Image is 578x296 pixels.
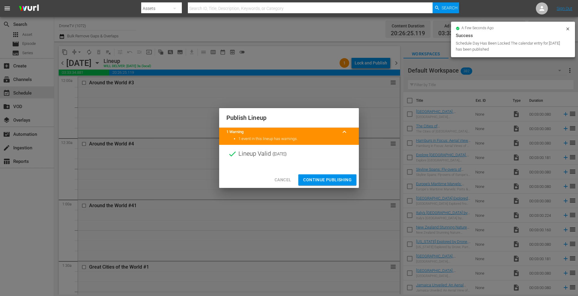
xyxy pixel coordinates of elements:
[270,174,296,185] button: Cancel
[226,129,337,135] title: 1 Warning
[275,176,291,184] span: Cancel
[298,174,356,185] button: Continue Publishing
[226,113,352,123] h2: Publish Lineup
[442,2,458,13] span: Search
[4,5,11,12] span: menu
[303,176,352,184] span: Continue Publishing
[219,145,359,163] div: Lineup Valid
[557,6,572,11] a: Sign Out
[14,2,43,16] img: ans4CAIJ8jUAAAAAAAAAAAAAAAAAAAAAAAAgQb4GAAAAAAAAAAAAAAAAAAAAAAAAJMjXAAAAAAAAAAAAAAAAAAAAAAAAgAT5G...
[238,136,352,142] li: 1 event in this lineup has warnings.
[456,32,570,39] div: Success
[456,40,564,52] div: Schedule Day Has Been Locked The calendar entry for [DATE] has been published
[341,128,348,136] span: keyboard_arrow_up
[337,125,352,139] button: keyboard_arrow_up
[272,149,287,158] span: ( [DATE] )
[461,26,494,31] span: a few seconds ago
